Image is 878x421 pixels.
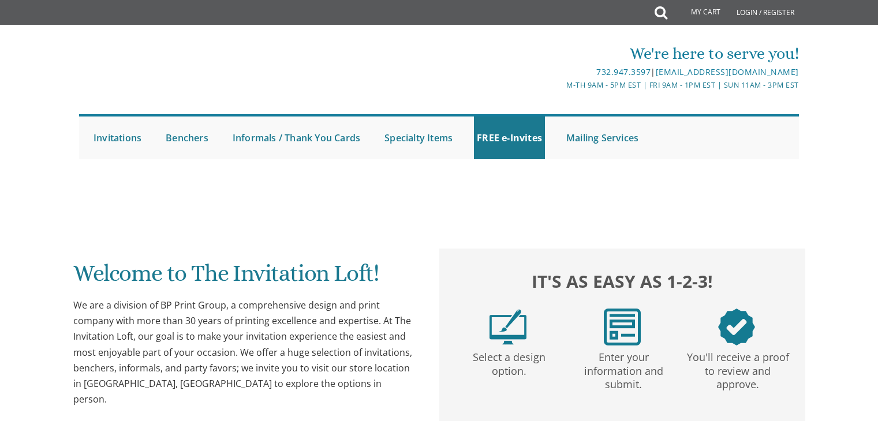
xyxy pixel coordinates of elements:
a: [EMAIL_ADDRESS][DOMAIN_NAME] [656,66,799,77]
p: You'll receive a proof to review and approve. [683,345,793,392]
h2: It's as easy as 1-2-3! [451,268,794,294]
div: We're here to serve you! [320,42,799,65]
a: 732.947.3597 [596,66,651,77]
div: M-Th 9am - 5pm EST | Fri 9am - 1pm EST | Sun 11am - 3pm EST [320,79,799,91]
a: Informals / Thank You Cards [230,116,363,159]
img: step3.png [718,309,755,345]
img: step2.png [604,309,641,345]
p: Select a design option. [454,345,564,378]
div: We are a division of BP Print Group, a comprehensive design and print company with more than 30 y... [73,298,416,407]
a: Invitations [91,116,144,159]
img: step1.png [490,309,526,345]
div: | [320,65,799,79]
a: My Cart [666,1,728,24]
p: Enter your information and submit. [569,345,678,392]
a: FREE e-Invites [474,116,545,159]
a: Mailing Services [563,116,641,159]
a: Specialty Items [382,116,455,159]
a: Benchers [163,116,211,159]
h1: Welcome to The Invitation Loft! [73,261,416,295]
